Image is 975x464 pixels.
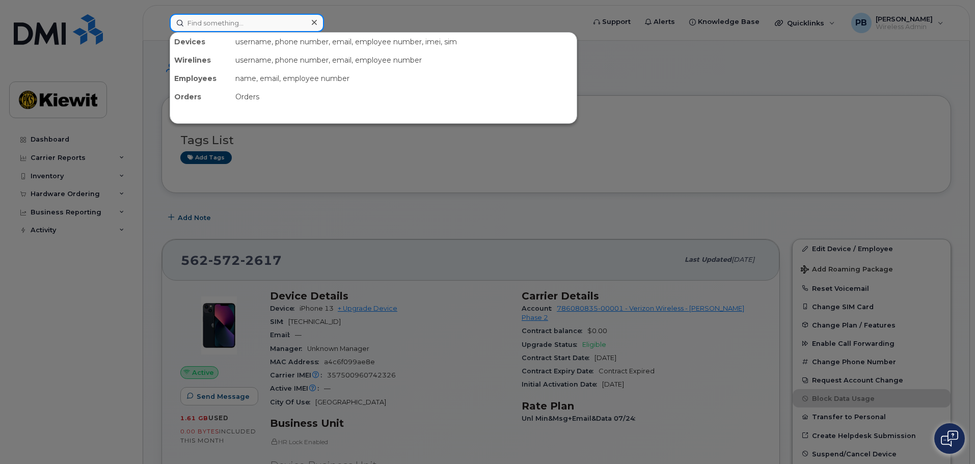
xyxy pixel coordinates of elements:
img: Open chat [941,430,958,447]
div: Employees [170,69,231,88]
div: Wirelines [170,51,231,69]
div: name, email, employee number [231,69,577,88]
div: Orders [231,88,577,106]
div: Devices [170,33,231,51]
div: Orders [170,88,231,106]
div: username, phone number, email, employee number [231,51,577,69]
div: username, phone number, email, employee number, imei, sim [231,33,577,51]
